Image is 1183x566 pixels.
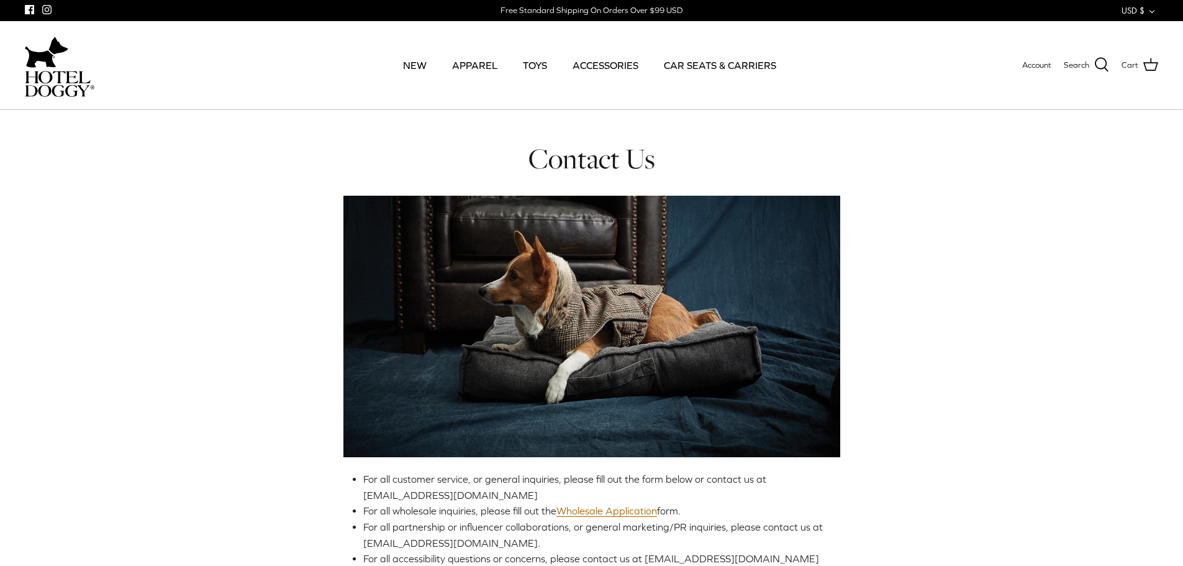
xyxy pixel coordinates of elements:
a: Free Standard Shipping On Orders Over $99 USD [501,1,682,20]
span: Account [1022,60,1051,70]
h1: Contact Us [157,141,1027,177]
span: Cart [1122,59,1138,72]
div: Free Standard Shipping On Orders Over $99 USD [501,5,682,16]
a: APPAREL [441,44,509,86]
a: hoteldoggycom [25,34,94,97]
a: CAR SEATS & CARRIERS [653,44,787,86]
a: Account [1022,59,1051,72]
img: hoteldoggycom [25,71,94,97]
a: TOYS [512,44,558,86]
a: Instagram [42,5,52,14]
span: For all partnership or influencer collaborations, or general marketing/PR inquiries, please conta... [363,521,823,549]
a: ACCESSORIES [561,44,650,86]
a: Cart [1122,57,1158,73]
a: Wholesale Application [556,505,657,517]
span: Search [1064,59,1089,72]
a: Search [1064,57,1109,73]
div: Primary navigation [184,44,995,86]
a: NEW [392,44,438,86]
a: Facebook [25,5,34,14]
span: For all wholesale inquiries, please fill out the form. [363,505,681,517]
span: For all customer service, or general inquiries, please fill out the form below or contact us at [... [363,473,766,501]
img: dog-icon.svg [25,34,68,71]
